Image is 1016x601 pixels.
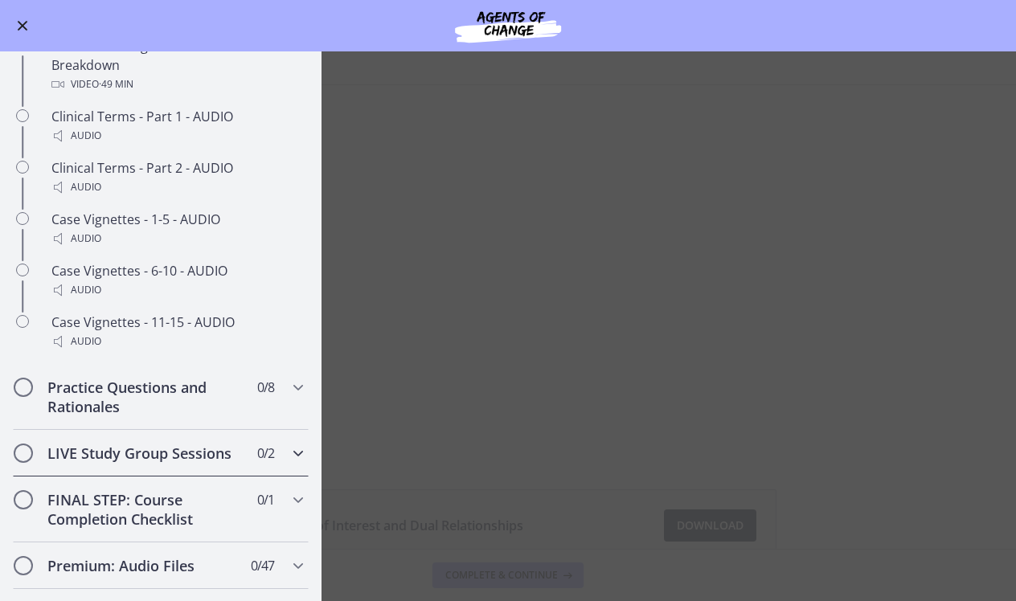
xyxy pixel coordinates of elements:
div: Case Vignettes - 6-10 - AUDIO [51,261,302,300]
div: Clinical Terms - Part 1 - AUDIO [51,107,302,145]
div: Case Vignettes - 11-15 - AUDIO [51,313,302,351]
div: Case Vignettes - 1-5 - AUDIO [51,210,302,248]
span: 0 / 2 [257,444,274,463]
div: Clinical Terms - Part 2 - AUDIO [51,158,302,197]
div: Audio [51,280,302,300]
span: · 49 min [99,75,133,94]
div: Video [51,75,302,94]
img: Agents of Change [412,6,604,45]
div: Audio [51,229,302,248]
h2: FINAL STEP: Course Completion Checklist [47,490,244,529]
div: Audio [51,178,302,197]
span: 0 / 47 [251,556,274,575]
h2: Premium: Audio Files [47,556,244,575]
div: Audio [51,332,302,351]
h2: Practice Questions and Rationales [47,378,244,416]
button: Enable menu [13,16,32,35]
div: Audio [51,126,302,145]
div: Clinical Case Vignettes - 11-15 - VIDEO Breakdown [51,36,302,94]
span: 0 / 1 [257,490,274,509]
span: 0 / 8 [257,378,274,397]
h2: LIVE Study Group Sessions [47,444,244,463]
